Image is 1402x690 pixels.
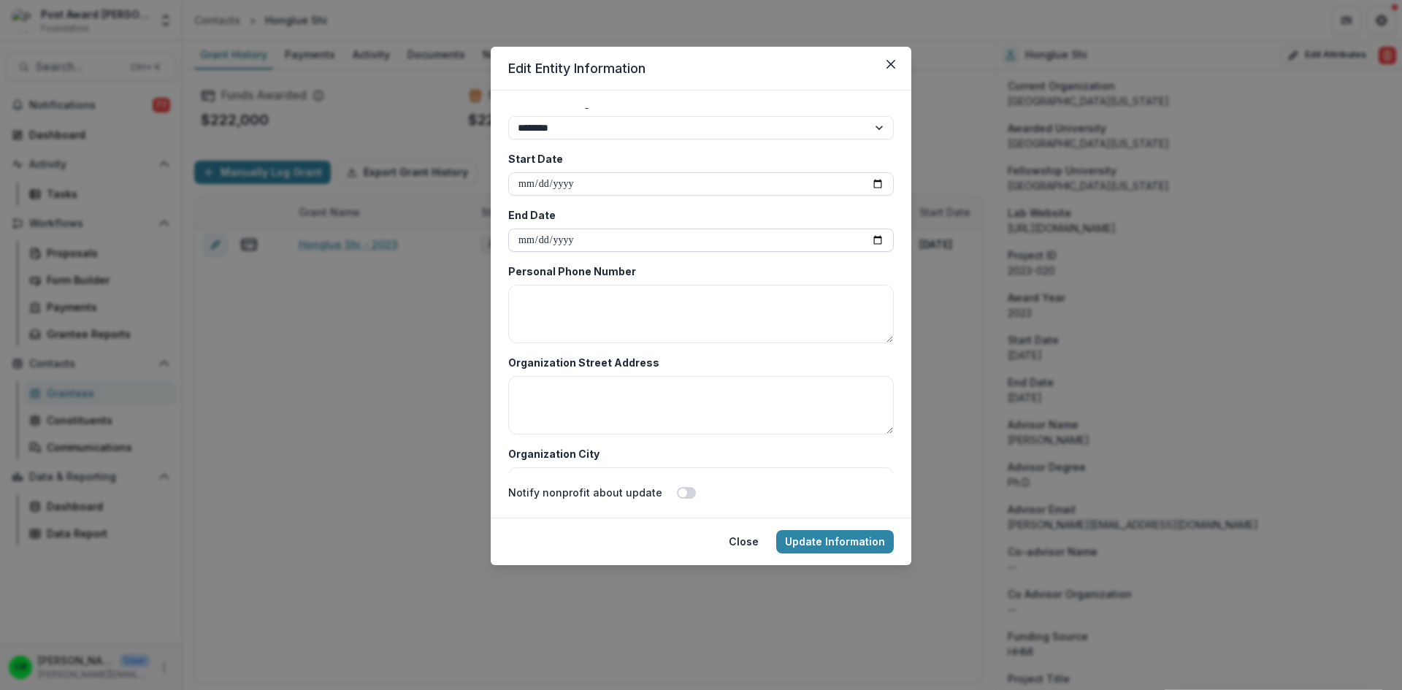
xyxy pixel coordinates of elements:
[491,47,911,91] header: Edit Entity Information
[776,530,894,553] button: Update Information
[508,207,885,223] label: End Date
[508,446,885,461] label: Organization City
[508,151,885,166] label: Start Date
[508,264,885,279] label: Personal Phone Number
[508,485,662,500] label: Notify nonprofit about update
[508,355,885,370] label: Organization Street Address
[720,530,767,553] button: Close
[879,53,903,76] button: Close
